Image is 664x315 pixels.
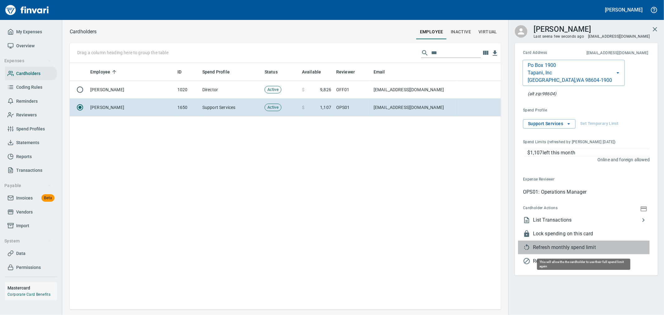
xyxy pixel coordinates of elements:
a: Statements [5,136,57,150]
span: Spend Profile [523,107,598,114]
p: At the pump (or any AVS check), this zip will also be accepted [528,91,556,97]
p: Po Box 1900 [528,62,556,69]
h6: Mastercard [7,284,57,291]
span: 1,107 [320,104,331,110]
span: System [4,237,51,245]
span: 9,826 [320,87,331,93]
a: Data [5,247,57,261]
span: ID [177,68,190,76]
p: OPS01: Operations Manager [523,188,650,196]
a: Reviewers [5,108,57,122]
span: Available [302,68,321,76]
span: Email [374,68,385,76]
nav: breadcrumb [70,28,97,35]
td: [PERSON_NAME] [88,99,175,116]
span: Reports [16,153,32,161]
td: [PERSON_NAME] [88,81,175,99]
p: Online and foreign allowed [518,157,650,163]
span: virtual [478,28,497,36]
p: Drag a column heading here to group the table [77,49,168,56]
button: [PERSON_NAME] [604,5,644,15]
span: Active [265,87,281,93]
button: Po Box 1900Tapani, Inc[GEOGRAPHIC_DATA],WA 98604-1900 [523,60,625,86]
span: [EMAIL_ADDRESS][DOMAIN_NAME] [587,34,651,39]
span: Spend Profile [202,68,238,76]
p: [GEOGRAPHIC_DATA] , WA 98604-1900 [528,77,612,84]
a: Coding Rules [5,80,57,94]
a: Import [5,219,57,233]
span: Last seen [534,34,584,40]
span: $ [302,87,304,93]
a: InvoicesBeta [5,191,57,205]
a: Transactions [5,163,57,177]
button: Close cardholder [648,22,662,37]
span: ID [177,68,181,76]
td: 1650 [175,99,200,116]
a: My Expenses [5,25,57,39]
td: OPS01 [334,99,371,116]
a: Permissions [5,261,57,275]
span: List Transactions [533,216,640,224]
span: Lock spending on this card [533,230,650,237]
span: Status [265,68,286,76]
td: Support Services [200,99,262,116]
button: Set Temporary Limit [579,119,620,129]
td: [EMAIL_ADDRESS][DOMAIN_NAME] [371,81,458,99]
span: Active [265,105,281,110]
a: Corporate Card Benefits [7,292,50,297]
a: Reminders [5,94,57,108]
td: 1020 [175,81,200,99]
span: Data [16,250,26,257]
span: Inactive [451,28,471,36]
span: Refresh monthly spend limit [533,244,650,251]
span: Coding Rules [16,83,42,91]
span: Reviewer [336,68,355,76]
span: Cardholders [16,70,40,78]
span: Import [16,222,29,230]
h3: [PERSON_NAME] [534,23,591,34]
span: Reviewer [336,68,363,76]
button: Support Services [523,119,576,129]
span: Statements [16,139,39,147]
button: System [2,235,54,247]
button: Show Card Number [639,204,648,213]
button: Choose columns to display [481,48,490,58]
td: Director [200,81,262,99]
span: Card Address [523,50,567,56]
a: Vendors [5,205,57,219]
span: Employee [90,68,110,76]
span: Available [302,68,329,76]
span: Beta [41,195,54,202]
span: Reviewers [16,111,37,119]
span: Spend Profile [202,68,230,76]
span: Expense Reviewer [523,176,601,183]
span: This is the email address for cardholder receipts [567,50,648,56]
span: Expenses [4,57,51,65]
button: Payable [2,180,54,191]
span: Overview [16,42,35,50]
span: $ [302,104,304,110]
span: Vendors [16,208,33,216]
td: [EMAIL_ADDRESS][DOMAIN_NAME] [371,99,458,116]
p: Cardholders [70,28,97,35]
a: Overview [5,39,57,53]
span: Payable [4,182,51,190]
span: Permissions [16,264,41,271]
button: Download Table [490,49,500,58]
p: Tapani, Inc [528,69,552,77]
span: Email [374,68,393,76]
span: Cardholder Actions [523,205,598,211]
td: OFF01 [334,81,371,99]
a: Reports [5,150,57,164]
span: My Expenses [16,28,42,36]
button: Expenses [2,55,54,67]
span: Status [265,68,278,76]
span: Spend Profiles [16,125,45,133]
span: employee [420,28,443,36]
a: Spend Profiles [5,122,57,136]
img: Finvari [4,2,50,17]
h5: [PERSON_NAME] [605,7,643,13]
p: $1,107 left this month [527,149,649,157]
span: Employee [90,68,118,76]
